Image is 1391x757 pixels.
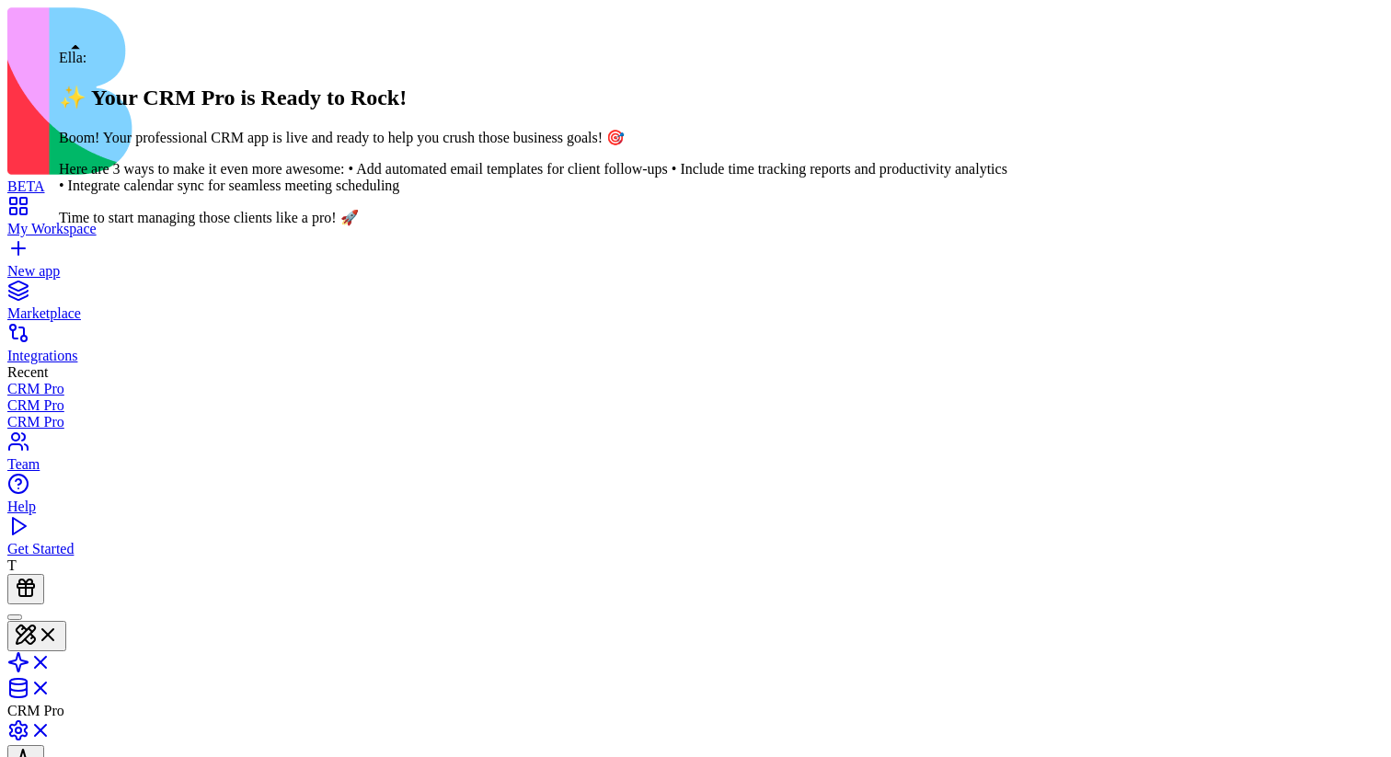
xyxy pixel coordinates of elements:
p: Time to start managing those clients like a pro! 🚀 [59,208,1007,225]
p: Boom! Your professional CRM app is live and ready to help you crush those business goals! 🎯 [59,128,1007,145]
div: Get Started [7,541,1384,557]
a: New app [7,247,1384,280]
span: Recent [7,364,48,380]
a: CRM Pro [7,381,1384,397]
a: Get Started [7,524,1384,557]
a: BETA [7,162,1384,195]
div: Marketplace [7,305,1384,322]
div: BETA [7,178,1384,195]
a: My Workspace [7,204,1384,237]
img: logo [7,7,747,175]
span: T [7,557,17,573]
a: CRM Pro [7,397,1384,414]
a: CRM Pro [7,414,1384,430]
a: Marketplace [7,289,1384,322]
div: Team [7,456,1384,473]
span: Ella: [59,50,86,65]
a: Help [7,482,1384,515]
span: CRM Pro [7,703,64,718]
p: Here are 3 ways to make it even more awesome: • Add automated email templates for client follow-u... [59,160,1007,193]
div: My Workspace [7,221,1384,237]
a: Team [7,440,1384,473]
div: Help [7,499,1384,515]
a: Integrations [7,331,1384,364]
h2: ✨ Your CRM Pro is Ready to Rock! [59,84,1007,109]
div: Integrations [7,348,1384,364]
div: New app [7,263,1384,280]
